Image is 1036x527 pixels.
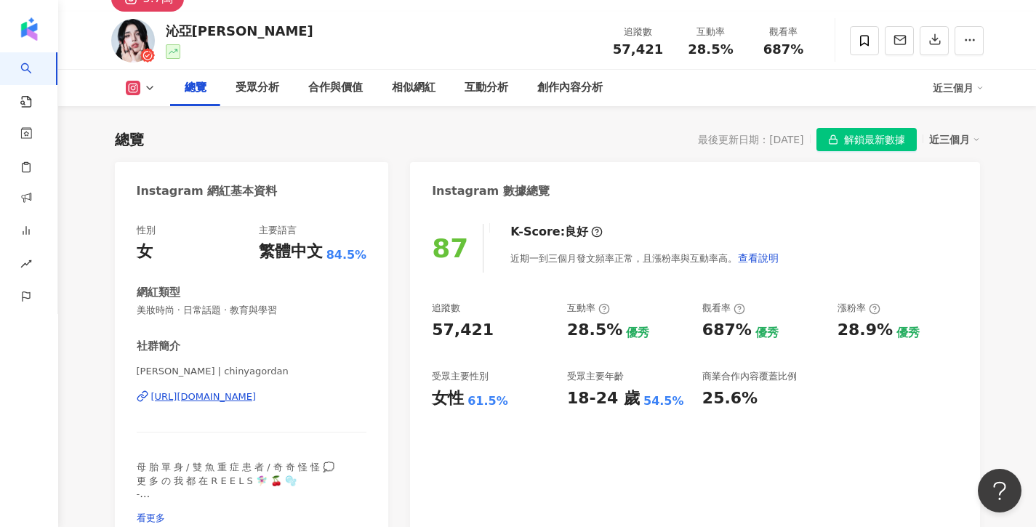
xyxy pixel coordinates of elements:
[738,252,779,264] span: 查看說明
[816,128,917,151] button: 解鎖最新數據
[702,319,752,342] div: 687%
[613,41,663,57] span: 57,421
[259,241,323,263] div: 繁體中文
[838,302,880,315] div: 漲粉率
[137,512,165,523] span: 看更多
[137,183,278,199] div: Instagram 網紅基本資料
[978,469,1021,512] iframe: Help Scout Beacon - Open
[756,25,811,39] div: 觀看率
[432,387,464,410] div: 女性
[643,393,684,409] div: 54.5%
[702,370,797,383] div: 商業合作內容覆蓋比例
[137,285,180,300] div: 網紅類型
[567,387,640,410] div: 18-24 歲
[755,325,779,341] div: 優秀
[702,302,745,315] div: 觀看率
[111,19,155,63] img: KOL Avatar
[698,134,803,145] div: 最後更新日期：[DATE]
[683,25,739,39] div: 互動率
[137,241,153,263] div: 女
[137,390,367,403] a: [URL][DOMAIN_NAME]
[626,325,649,341] div: 優秀
[236,79,279,97] div: 受眾分析
[137,304,367,317] span: 美妝時尚 · 日常話題 · 教育與學習
[465,79,508,97] div: 互動分析
[537,79,603,97] div: 創作內容分析
[688,42,733,57] span: 28.5%
[20,52,49,109] a: search
[115,129,144,150] div: 總覽
[896,325,920,341] div: 優秀
[467,393,508,409] div: 61.5%
[432,183,550,199] div: Instagram 數據總覽
[567,370,624,383] div: 受眾主要年齡
[308,79,363,97] div: 合作與價值
[392,79,435,97] div: 相似網紅
[20,249,32,282] span: rise
[702,387,758,410] div: 25.6%
[737,244,779,273] button: 查看說明
[185,79,206,97] div: 總覽
[432,370,489,383] div: 受眾主要性別
[565,224,588,240] div: 良好
[763,42,804,57] span: 687%
[432,319,494,342] div: 57,421
[567,319,622,342] div: 28.5%
[151,390,257,403] div: [URL][DOMAIN_NAME]
[510,244,779,273] div: 近期一到三個月發文頻率正常，且漲粉率與互動率高。
[567,302,610,315] div: 互動率
[137,365,367,378] span: [PERSON_NAME] | chinyagordan
[432,233,468,263] div: 87
[929,130,980,149] div: 近三個月
[326,247,367,263] span: 84.5%
[17,17,41,41] img: logo icon
[838,319,893,342] div: 28.9%
[510,224,603,240] div: K-Score :
[137,224,156,237] div: 性別
[137,339,180,354] div: 社群簡介
[137,462,354,526] span: 母 胎 單 身 / 雙 魚 重 症 患 者 / 奇 奇 怪 怪 💭 更 多 の 我 都 在 R E E L S 🧚🏻‍♀️ 🍒 🫧 - 合作邀約📪 [EMAIL_ADDRESS][DOMAIN_...
[844,129,905,152] span: 解鎖最新數據
[166,22,313,40] div: 沁亞[PERSON_NAME]
[611,25,666,39] div: 追蹤數
[432,302,460,315] div: 追蹤數
[933,76,984,100] div: 近三個月
[259,224,297,237] div: 主要語言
